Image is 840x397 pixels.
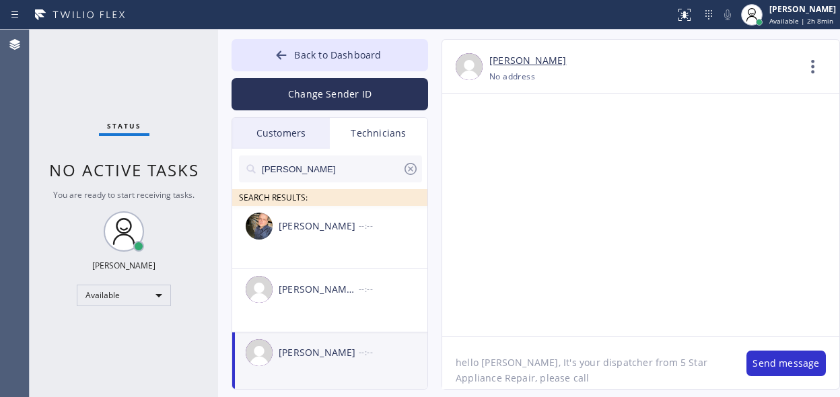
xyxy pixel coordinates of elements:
[107,121,141,131] span: Status
[769,3,836,15] div: [PERSON_NAME]
[232,118,330,149] div: Customers
[279,282,359,297] div: [PERSON_NAME] [PERSON_NAME]
[49,159,199,181] span: No active tasks
[232,78,428,110] button: Change Sender ID
[279,219,359,234] div: [PERSON_NAME]
[442,337,733,389] textarea: hello [PERSON_NAME], It's your dispatcher from 5 Star Appliance Repair, please call
[260,155,403,182] input: Search
[359,281,429,297] div: --:--
[769,16,833,26] span: Available | 2h 8min
[294,48,381,61] span: Back to Dashboard
[239,192,308,203] span: SEARCH RESULTS:
[246,339,273,366] img: user.png
[489,53,566,69] a: [PERSON_NAME]
[746,351,826,376] button: Send message
[359,345,429,360] div: --:--
[489,69,535,84] div: No address
[92,260,155,271] div: [PERSON_NAME]
[246,213,273,240] img: a6e10334ccd06bfc14dcb2e860376324.jpeg
[77,285,171,306] div: Available
[330,118,427,149] div: Technicians
[718,5,737,24] button: Mute
[456,53,483,80] img: user.png
[279,345,359,361] div: [PERSON_NAME]
[232,39,428,71] button: Back to Dashboard
[53,189,195,201] span: You are ready to start receiving tasks.
[246,276,273,303] img: user.png
[359,218,429,233] div: --:--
